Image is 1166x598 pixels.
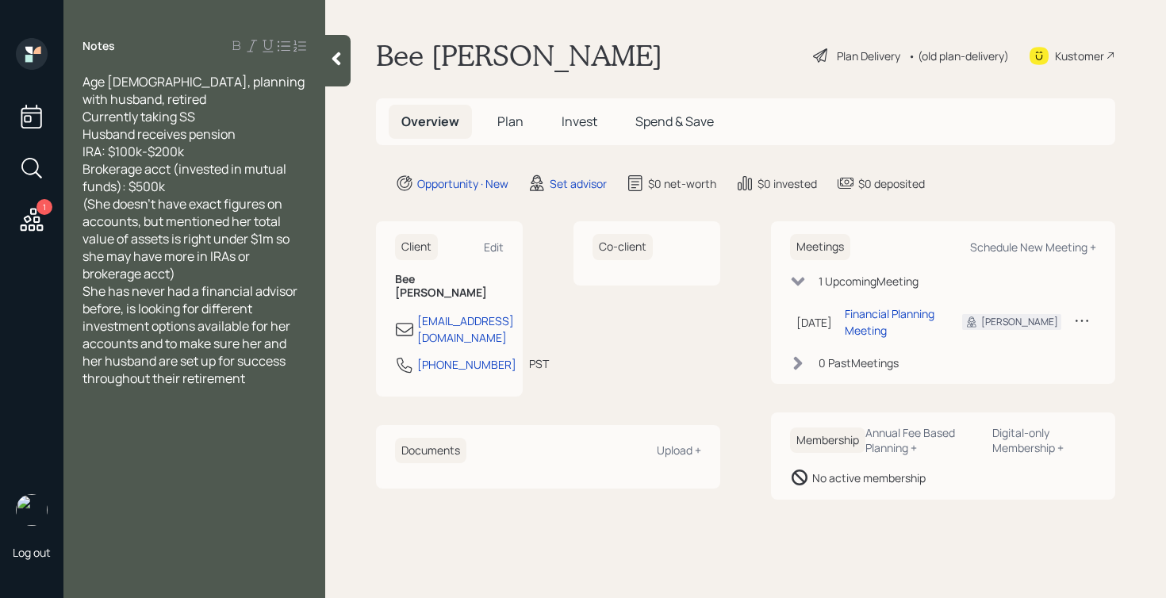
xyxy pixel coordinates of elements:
[981,315,1058,329] div: [PERSON_NAME]
[417,312,514,346] div: [EMAIL_ADDRESS][DOMAIN_NAME]
[648,175,716,192] div: $0 net-worth
[865,425,980,455] div: Annual Fee Based Planning +
[593,234,653,260] h6: Co-client
[837,48,900,64] div: Plan Delivery
[417,175,508,192] div: Opportunity · New
[819,355,899,371] div: 0 Past Meeting s
[395,438,466,464] h6: Documents
[395,234,438,260] h6: Client
[858,175,925,192] div: $0 deposited
[16,494,48,526] img: robby-grisanti-headshot.png
[970,240,1096,255] div: Schedule New Meeting +
[417,356,516,373] div: [PHONE_NUMBER]
[812,470,926,486] div: No active membership
[36,199,52,215] div: 1
[82,38,115,54] label: Notes
[395,273,504,300] h6: Bee [PERSON_NAME]
[657,443,701,458] div: Upload +
[796,314,832,331] div: [DATE]
[819,273,919,289] div: 1 Upcoming Meeting
[635,113,714,130] span: Spend & Save
[13,545,51,560] div: Log out
[484,240,504,255] div: Edit
[908,48,1009,64] div: • (old plan-delivery)
[790,234,850,260] h6: Meetings
[82,282,300,387] span: She has never had a financial advisor before, is looking for different investment options availab...
[529,355,549,372] div: PST
[1055,48,1104,64] div: Kustomer
[562,113,597,130] span: Invest
[550,175,607,192] div: Set advisor
[497,113,524,130] span: Plan
[845,305,937,339] div: Financial Planning Meeting
[401,113,459,130] span: Overview
[758,175,817,192] div: $0 invested
[376,38,662,73] h1: Bee [PERSON_NAME]
[790,427,865,454] h6: Membership
[82,73,307,195] span: Age [DEMOGRAPHIC_DATA], planning with husband, retired Currently taking SS Husband receives pensi...
[992,425,1096,455] div: Digital-only Membership +
[82,195,292,282] span: (She doesn't have exact figures on accounts, but mentioned her total value of assets is right und...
